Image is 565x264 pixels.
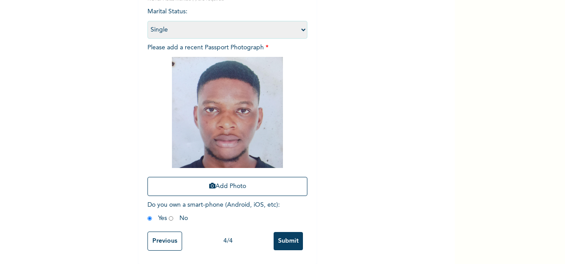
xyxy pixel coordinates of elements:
span: Marital Status : [147,8,307,33]
input: Submit [274,232,303,250]
input: Previous [147,232,182,251]
button: Add Photo [147,177,307,196]
div: 4 / 4 [182,236,274,246]
span: Please add a recent Passport Photograph [147,44,307,200]
img: Crop [172,57,283,168]
span: Do you own a smart-phone (Android, iOS, etc) : Yes No [147,202,280,221]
